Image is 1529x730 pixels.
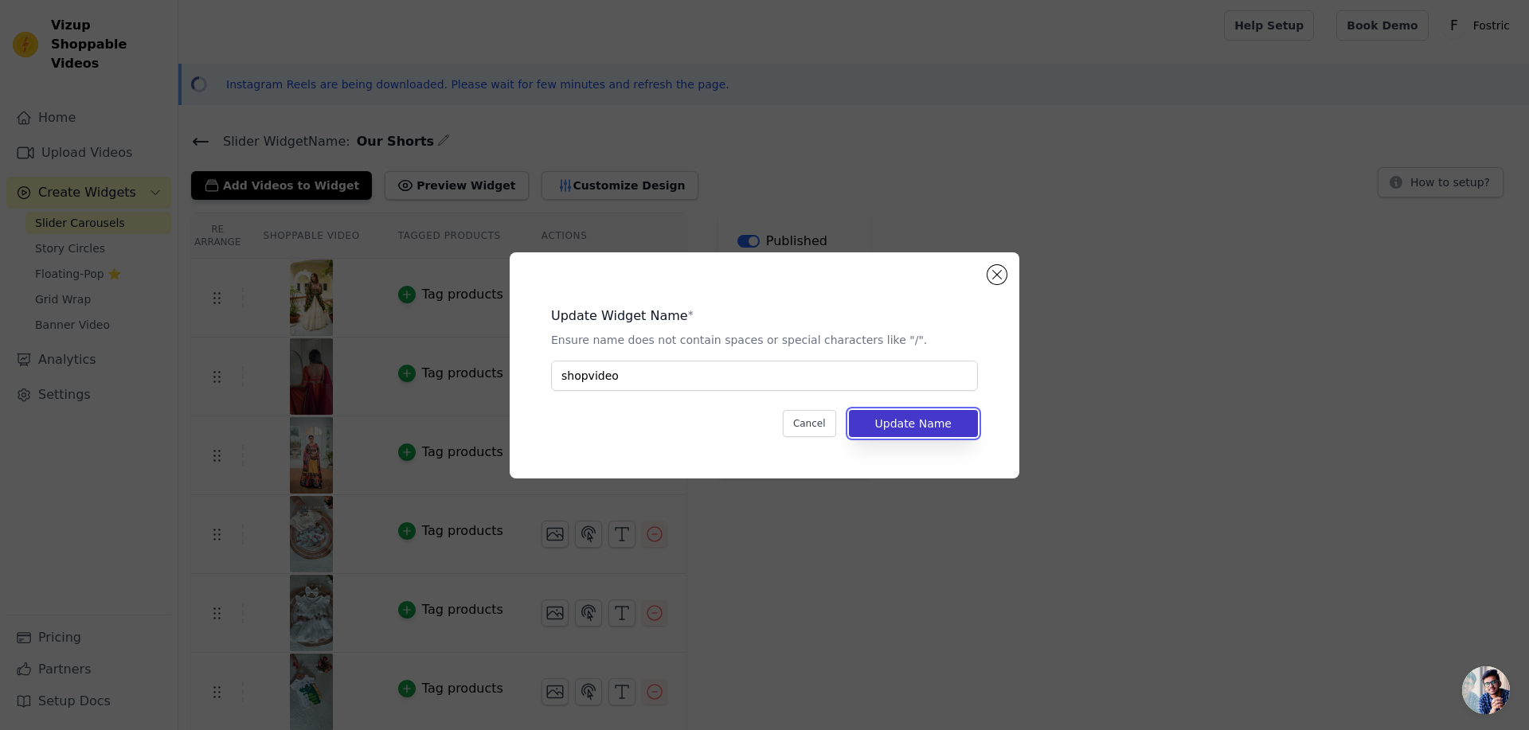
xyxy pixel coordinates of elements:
[849,410,978,437] button: Update Name
[987,265,1007,284] button: Close modal
[1462,666,1510,714] a: Open chat
[783,410,836,437] button: Cancel
[551,332,978,348] p: Ensure name does not contain spaces or special characters like "/".
[551,306,688,326] legend: Update Widget Name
